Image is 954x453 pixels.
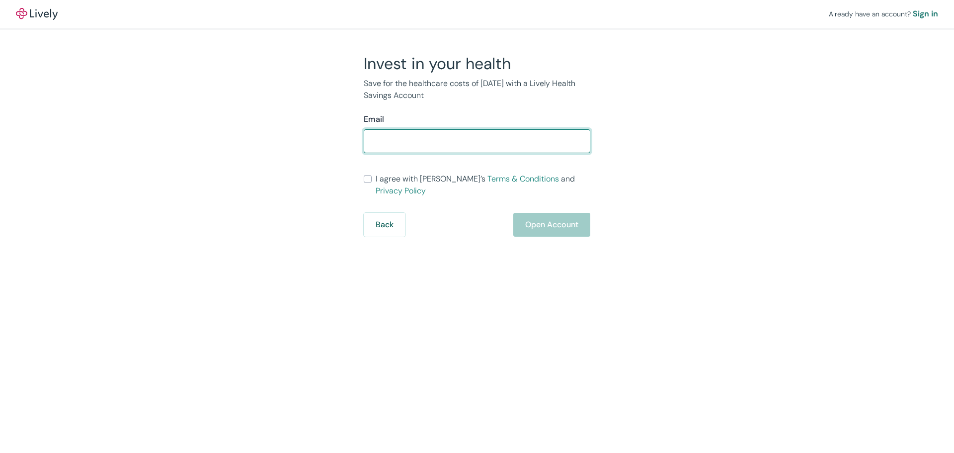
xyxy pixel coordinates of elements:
span: I agree with [PERSON_NAME]’s and [376,173,590,197]
h2: Invest in your health [364,54,590,74]
img: Lively [16,8,58,20]
div: Already have an account? [829,8,938,20]
button: Back [364,213,405,237]
label: Email [364,113,384,125]
a: Sign in [913,8,938,20]
a: Privacy Policy [376,185,426,196]
a: LivelyLively [16,8,58,20]
p: Save for the healthcare costs of [DATE] with a Lively Health Savings Account [364,78,590,101]
a: Terms & Conditions [487,174,559,184]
